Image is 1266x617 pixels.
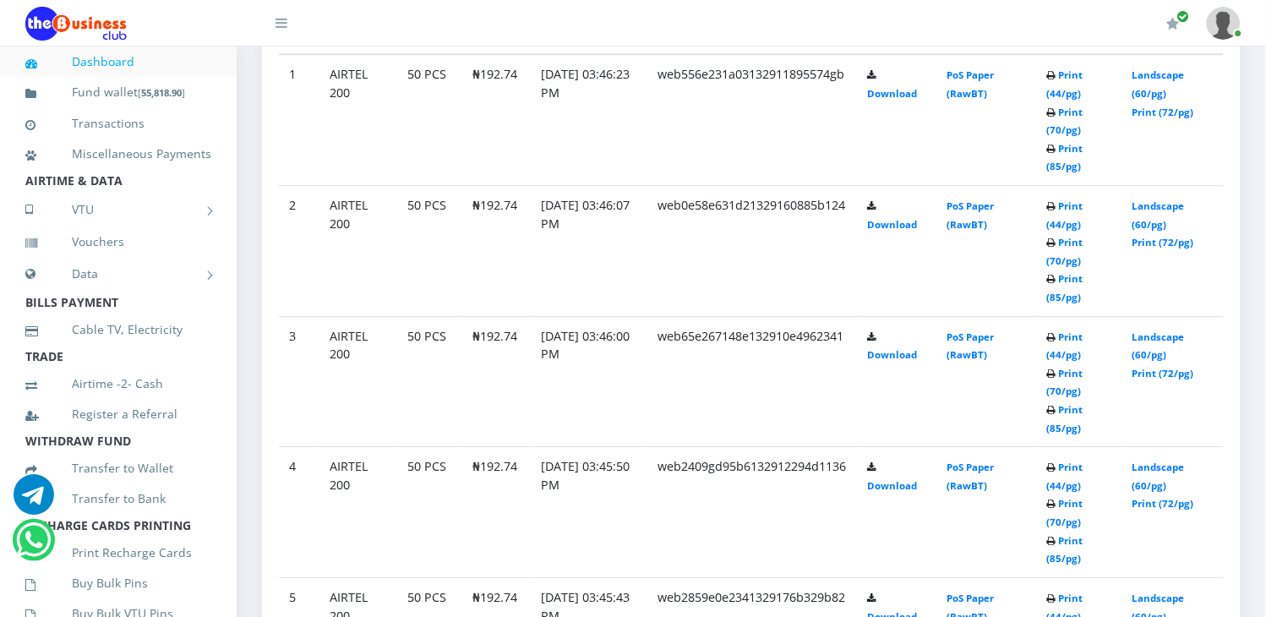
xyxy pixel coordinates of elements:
[1046,367,1083,398] a: Print (70/pg)
[868,479,918,492] a: Download
[1132,236,1194,248] a: Print (72/pg)
[1207,7,1241,40] img: User
[1046,199,1083,231] a: Print (44/pg)
[319,185,398,316] td: AIRTEL 200
[531,54,647,185] td: [DATE] 03:46:23 PM
[25,42,211,81] a: Dashboard
[1132,461,1185,492] a: Landscape (60/pg)
[25,253,211,295] a: Data
[947,68,994,100] a: PoS Paper (RawBT)
[1132,497,1194,510] a: Print (72/pg)
[25,222,211,261] a: Vouchers
[463,316,532,447] td: ₦192.74
[398,316,463,447] td: 50 PCS
[1046,534,1083,565] a: Print (85/pg)
[319,447,398,578] td: AIRTEL 200
[1046,497,1083,528] a: Print (70/pg)
[947,199,994,231] a: PoS Paper (RawBT)
[16,532,51,560] a: Chat for support
[531,447,647,578] td: [DATE] 03:45:50 PM
[1046,461,1083,492] a: Print (44/pg)
[947,461,994,492] a: PoS Paper (RawBT)
[25,449,211,488] a: Transfer to Wallet
[279,316,319,447] td: 3
[868,348,918,361] a: Download
[25,7,127,41] img: Logo
[1177,10,1190,23] span: Renew/Upgrade Subscription
[25,73,211,112] a: Fund wallet[55,818.90]
[138,86,185,99] small: [ ]
[1046,68,1083,100] a: Print (44/pg)
[463,447,532,578] td: ₦192.74
[25,479,211,518] a: Transfer to Bank
[25,395,211,434] a: Register a Referral
[1046,236,1083,267] a: Print (70/pg)
[463,54,532,185] td: ₦192.74
[25,104,211,143] a: Transactions
[648,447,858,578] td: web2409gd95b6132912294d1136
[1132,367,1194,379] a: Print (72/pg)
[947,330,994,362] a: PoS Paper (RawBT)
[25,134,211,173] a: Miscellaneous Payments
[1167,17,1180,30] i: Renew/Upgrade Subscription
[1046,142,1083,173] a: Print (85/pg)
[868,218,918,231] a: Download
[531,185,647,316] td: [DATE] 03:46:07 PM
[1046,272,1083,303] a: Print (85/pg)
[648,316,858,447] td: web65e267148e132910e4962341
[1046,330,1083,362] a: Print (44/pg)
[1046,106,1083,137] a: Print (70/pg)
[279,447,319,578] td: 4
[1132,68,1185,100] a: Landscape (60/pg)
[531,316,647,447] td: [DATE] 03:46:00 PM
[319,316,398,447] td: AIRTEL 200
[279,54,319,185] td: 1
[398,185,463,316] td: 50 PCS
[14,487,54,515] a: Chat for support
[25,188,211,231] a: VTU
[868,87,918,100] a: Download
[398,447,463,578] td: 50 PCS
[1132,330,1185,362] a: Landscape (60/pg)
[1046,403,1083,434] a: Print (85/pg)
[398,54,463,185] td: 50 PCS
[1132,199,1185,231] a: Landscape (60/pg)
[1132,106,1194,118] a: Print (72/pg)
[648,54,858,185] td: web556e231a03132911895574gb
[648,185,858,316] td: web0e58e631d21329160885b124
[25,564,211,603] a: Buy Bulk Pins
[463,185,532,316] td: ₦192.74
[279,185,319,316] td: 2
[25,364,211,403] a: Airtime -2- Cash
[319,54,398,185] td: AIRTEL 200
[141,86,182,99] b: 55,818.90
[25,310,211,349] a: Cable TV, Electricity
[25,533,211,572] a: Print Recharge Cards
